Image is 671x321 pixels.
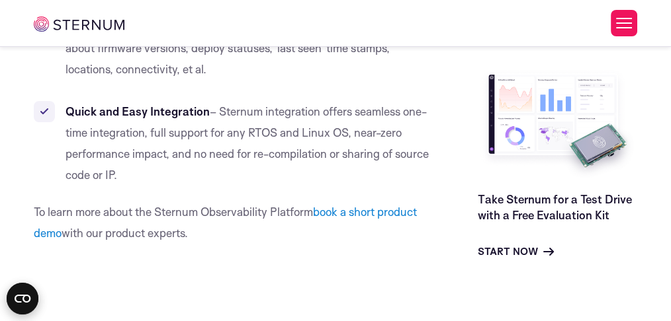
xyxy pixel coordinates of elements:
span: with our product experts. [62,226,188,240]
img: Take Sternum for a Test Drive with a Free Evaluation Kit [478,67,638,181]
button: Open CMP widget [7,283,38,314]
span: To learn more about the Sternum Observability Platform [34,205,313,219]
span: – Sternum integration offers seamless one-time integration, full support for any RTOS and Linux O... [66,104,429,182]
button: Toggle Menu [611,10,637,36]
a: Take Sternum for a Test Drive with a Free Evaluation Kit [478,192,632,222]
a: Start Now [478,244,554,260]
b: Quick and Easy Integration [66,104,210,118]
img: sternum iot [34,17,124,32]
